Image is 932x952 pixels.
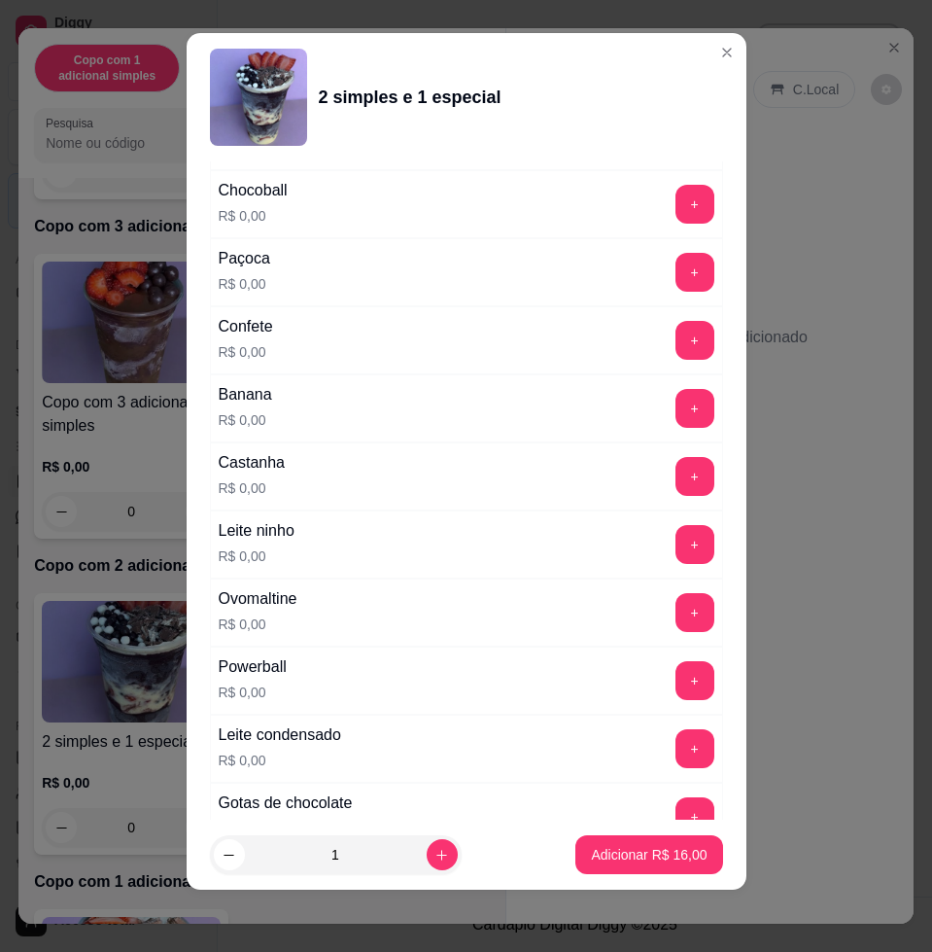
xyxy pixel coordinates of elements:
button: Close [711,37,742,68]
div: Banana [219,383,272,406]
button: add [675,389,714,428]
p: R$ 0,00 [219,206,288,226]
img: product-image [210,49,307,146]
p: R$ 0,00 [219,547,294,566]
div: Gotas de chocolate [219,792,353,815]
button: decrease-product-quantity [214,839,245,870]
button: add [675,253,714,292]
p: R$ 0,00 [219,615,297,634]
div: Paçoca [219,247,270,270]
div: Leite condensado [219,723,341,747]
p: R$ 0,00 [219,819,353,838]
div: 2 simples e 1 especial [319,84,501,111]
p: R$ 0,00 [219,342,273,362]
div: Castanha [219,451,286,475]
button: add [675,661,714,700]
button: Adicionar R$ 16,00 [575,835,722,874]
button: add [675,457,714,496]
button: add [675,185,714,224]
button: add [675,321,714,360]
p: R$ 0,00 [219,410,272,430]
div: Powerball [219,655,287,679]
div: Leite ninho [219,519,294,543]
p: R$ 0,00 [219,683,287,702]
button: increase-product-quantity [427,839,458,870]
div: Ovomaltine [219,587,297,611]
button: add [675,797,714,836]
button: add [675,525,714,564]
div: Chocoball [219,179,288,202]
button: add [675,729,714,768]
p: R$ 0,00 [219,478,286,498]
p: R$ 0,00 [219,274,270,294]
p: R$ 0,00 [219,751,341,770]
p: Adicionar R$ 16,00 [591,845,707,864]
div: Confete [219,315,273,338]
button: add [675,593,714,632]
